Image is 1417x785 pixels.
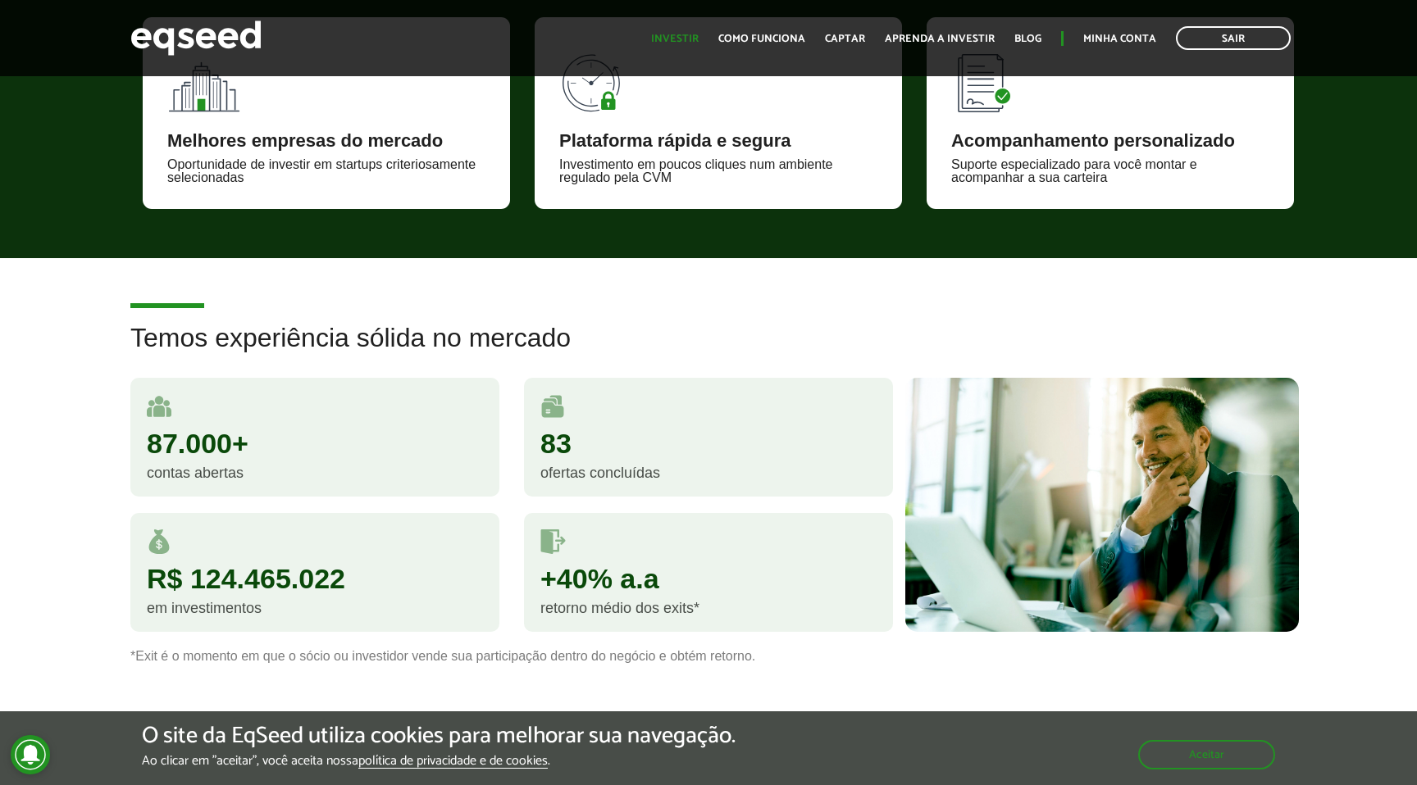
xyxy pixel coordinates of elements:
[147,601,483,615] div: em investimentos
[167,158,485,184] div: Oportunidade de investir em startups criteriosamente selecionadas
[167,42,241,116] img: 90x90_fundos.svg
[540,529,566,554] img: saidas.svg
[358,755,548,769] a: política de privacidade e de cookies
[1083,34,1156,44] a: Minha conta
[559,158,877,184] div: Investimento em poucos cliques num ambiente regulado pela CVM
[142,753,736,769] p: Ao clicar em "aceitar", você aceita nossa .
[130,324,1287,377] h2: Temos experiência sólida no mercado
[825,34,865,44] a: Captar
[1014,34,1041,44] a: Blog
[130,648,1287,664] p: *Exit é o momento em que o sócio ou investidor vende sua participação dentro do negócio e obtém r...
[540,429,877,457] div: 83
[147,394,171,419] img: user.svg
[540,465,877,480] div: ofertas concluídas
[951,132,1269,150] div: Acompanhamento personalizado
[559,42,633,116] img: 90x90_tempo.svg
[147,465,483,480] div: contas abertas
[718,34,805,44] a: Como funciona
[1176,26,1291,50] a: Sair
[167,132,485,150] div: Melhores empresas do mercado
[130,16,262,60] img: EqSeed
[147,429,483,457] div: 87.000+
[1138,740,1275,769] button: Aceitar
[540,394,565,419] img: rodadas.svg
[540,601,877,615] div: retorno médio dos exits*
[951,42,1025,116] img: 90x90_lista.svg
[951,158,1269,184] div: Suporte especializado para você montar e acompanhar a sua carteira
[540,565,877,592] div: +40% a.a
[147,565,483,592] div: R$ 124.465.022
[147,529,171,554] img: money.svg
[885,34,995,44] a: Aprenda a investir
[651,34,699,44] a: Investir
[559,132,877,150] div: Plataforma rápida e segura
[142,724,736,749] h5: O site da EqSeed utiliza cookies para melhorar sua navegação.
